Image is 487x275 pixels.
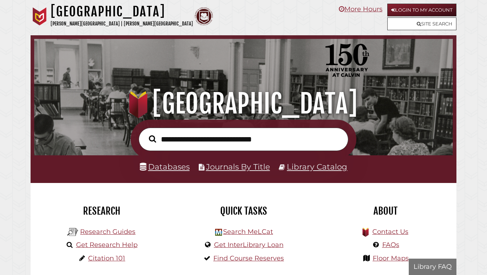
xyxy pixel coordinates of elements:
[51,4,193,20] h1: [GEOGRAPHIC_DATA]
[145,133,160,144] button: Search
[373,254,409,262] a: Floor Maps
[214,241,284,249] a: Get InterLibrary Loan
[287,162,347,171] a: Library Catalog
[51,20,193,28] p: [PERSON_NAME][GEOGRAPHIC_DATA] | [PERSON_NAME][GEOGRAPHIC_DATA]
[195,7,213,25] img: Calvin Theological Seminary
[140,162,190,171] a: Databases
[382,241,399,249] a: FAQs
[178,205,309,217] h2: Quick Tasks
[387,17,456,30] a: Site Search
[76,241,138,249] a: Get Research Help
[213,254,284,262] a: Find Course Reserves
[31,7,49,25] img: Calvin University
[223,228,273,236] a: Search MeLCat
[206,162,270,171] a: Journals By Title
[149,135,156,143] i: Search
[36,205,167,217] h2: Research
[339,5,383,13] a: More Hours
[387,4,456,16] a: Login to My Account
[80,228,135,236] a: Research Guides
[88,254,125,262] a: Citation 101
[320,205,451,217] h2: About
[215,229,222,236] img: Hekman Library Logo
[41,88,446,120] h1: [GEOGRAPHIC_DATA]
[372,228,408,236] a: Contact Us
[67,227,78,238] img: Hekman Library Logo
